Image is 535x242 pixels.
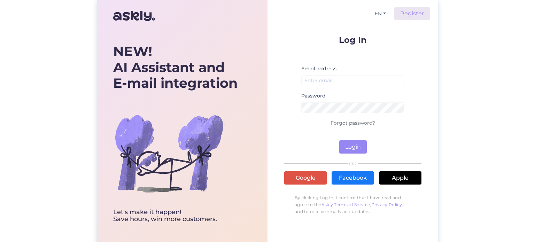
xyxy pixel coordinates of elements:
a: Forgot password? [331,120,375,126]
a: Facebook [332,171,374,185]
div: AI Assistant and E-mail integration [113,44,238,91]
input: Enter email [301,75,404,86]
span: OR [348,161,358,166]
a: Privacy Policy [371,202,402,207]
a: Apple [379,171,421,185]
img: Askly [113,8,155,24]
p: Log In [284,36,421,44]
p: By clicking Log In, I confirm that I have read and agree to the , , and to receive emails and upd... [284,191,421,219]
b: NEW! [113,43,152,60]
label: Password [301,92,326,100]
button: EN [372,9,389,19]
a: Register [394,7,430,20]
a: Askly Terms of Service [321,202,370,207]
a: Google [284,171,327,185]
img: bg-askly [113,97,225,209]
button: Login [339,140,367,154]
label: Email address [301,65,336,72]
div: Let’s make it happen! Save hours, win more customers. [113,209,238,223]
